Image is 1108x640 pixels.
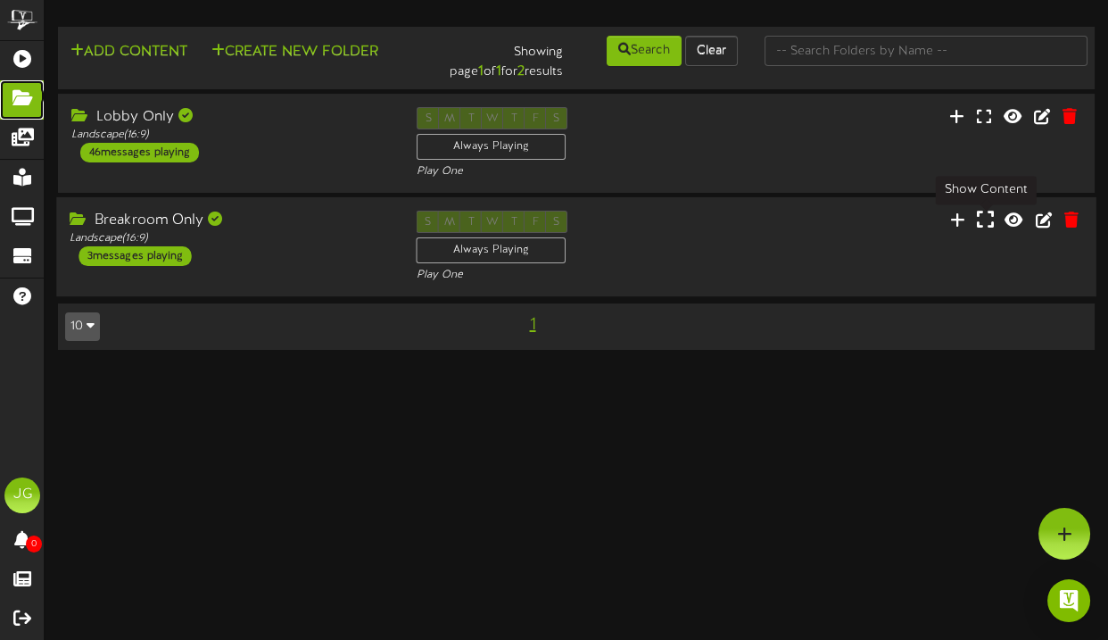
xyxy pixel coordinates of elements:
button: Create New Folder [206,41,384,63]
div: JG [4,478,40,513]
div: Lobby Only [71,107,390,128]
input: -- Search Folders by Name -- [765,36,1087,66]
div: Play One [417,268,736,283]
div: Open Intercom Messenger [1047,579,1090,622]
div: Always Playing [417,237,566,263]
strong: 1 [478,63,484,79]
div: 46 messages playing [80,143,199,162]
button: Search [607,36,682,66]
span: 1 [525,315,541,335]
div: Play One [417,164,735,179]
div: 3 messages playing [79,246,191,266]
strong: 2 [517,63,525,79]
button: Clear [685,36,738,66]
div: Breakroom Only [70,211,389,231]
button: 10 [65,312,100,341]
span: 0 [26,536,42,553]
button: Add Content [65,41,193,63]
div: Landscape ( 16:9 ) [71,128,390,143]
div: Always Playing [417,134,566,160]
div: Showing page of for results [401,34,576,82]
strong: 1 [496,63,501,79]
div: Landscape ( 16:9 ) [70,231,389,246]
